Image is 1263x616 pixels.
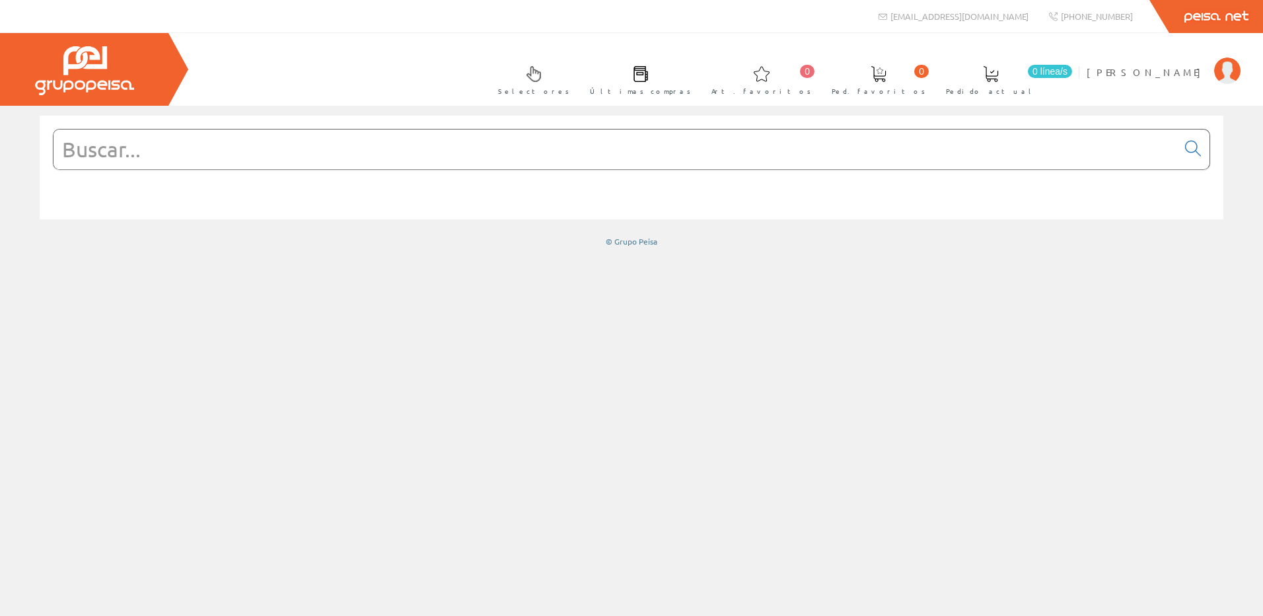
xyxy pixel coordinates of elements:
span: Últimas compras [590,85,691,98]
span: 0 línea/s [1028,65,1072,78]
div: © Grupo Peisa [40,236,1223,247]
img: Grupo Peisa [35,46,134,95]
span: [EMAIL_ADDRESS][DOMAIN_NAME] [890,11,1028,22]
span: [PHONE_NUMBER] [1061,11,1133,22]
span: [PERSON_NAME] [1087,65,1208,79]
span: Pedido actual [946,85,1036,98]
span: Selectores [498,85,569,98]
span: 0 [914,65,929,78]
span: Ped. favoritos [832,85,925,98]
a: Selectores [485,55,576,103]
a: Últimas compras [577,55,698,103]
input: Buscar... [54,130,1177,169]
span: Art. favoritos [711,85,811,98]
span: 0 [800,65,814,78]
a: [PERSON_NAME] [1087,55,1241,67]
